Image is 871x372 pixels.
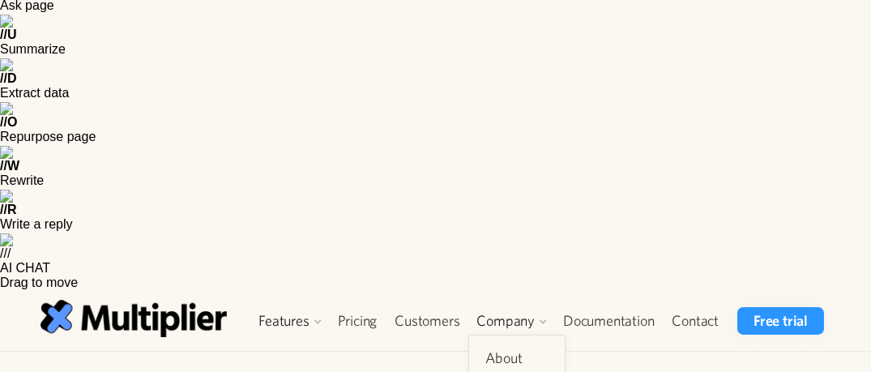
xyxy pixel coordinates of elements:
a: Customers [386,307,468,335]
a: Contact [663,307,728,335]
div: Company [476,311,535,331]
div: Company [468,307,554,335]
div: Features [250,307,328,335]
a: Documentation [554,307,663,335]
div: Features [258,311,309,331]
a: Pricing [329,307,386,335]
a: Free trial [737,307,824,335]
